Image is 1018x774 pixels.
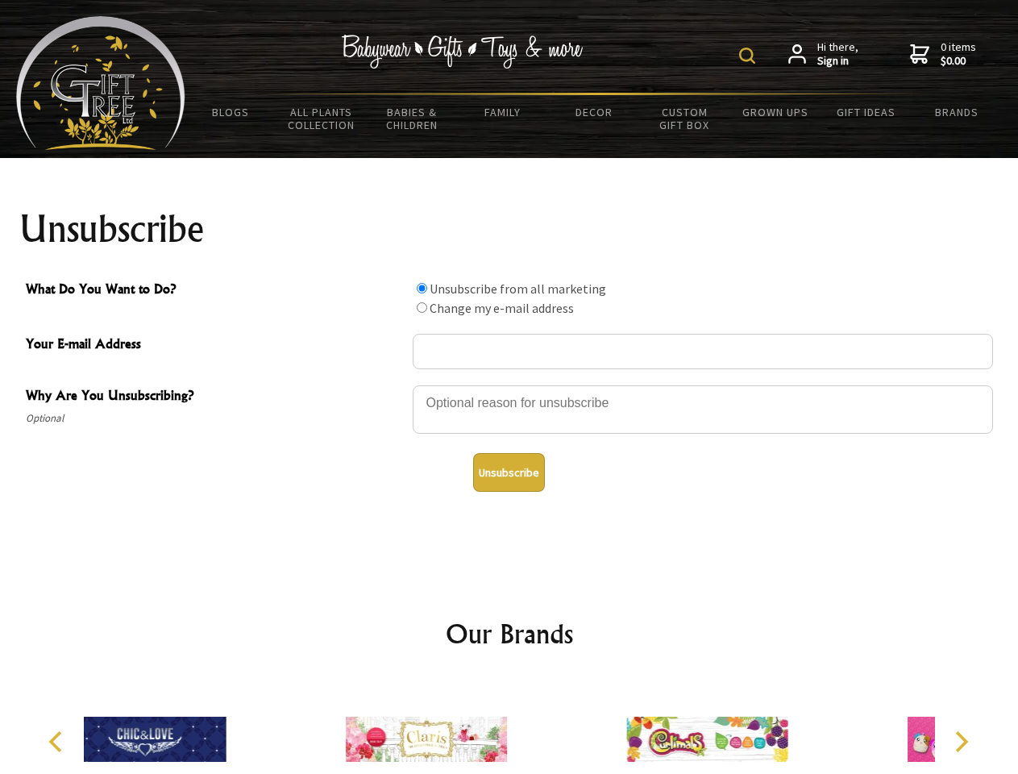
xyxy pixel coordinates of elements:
[941,40,976,69] span: 0 items
[26,334,405,357] span: Your E-mail Address
[26,385,405,409] span: Why Are You Unsubscribing?
[417,302,427,313] input: What Do You Want to Do?
[430,300,574,316] label: Change my e-mail address
[817,40,858,69] span: Hi there,
[473,453,545,492] button: Unsubscribe
[342,35,584,69] img: Babywear - Gifts - Toys & more
[16,16,185,150] img: Babyware - Gifts - Toys and more...
[185,95,276,129] a: BLOGS
[821,95,912,129] a: Gift Ideas
[26,279,405,302] span: What Do You Want to Do?
[430,281,606,297] label: Unsubscribe from all marketing
[417,283,427,293] input: What Do You Want to Do?
[413,385,993,434] textarea: Why Are You Unsubscribing?
[910,40,976,69] a: 0 items$0.00
[912,95,1003,129] a: Brands
[276,95,368,142] a: All Plants Collection
[32,614,987,653] h2: Our Brands
[413,334,993,369] input: Your E-mail Address
[19,210,999,248] h1: Unsubscribe
[941,54,976,69] strong: $0.00
[26,409,405,428] span: Optional
[548,95,639,129] a: Decor
[788,40,858,69] a: Hi there,Sign in
[817,54,858,69] strong: Sign in
[729,95,821,129] a: Grown Ups
[367,95,458,142] a: Babies & Children
[739,48,755,64] img: product search
[943,724,979,759] button: Next
[639,95,730,142] a: Custom Gift Box
[458,95,549,129] a: Family
[40,724,76,759] button: Previous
